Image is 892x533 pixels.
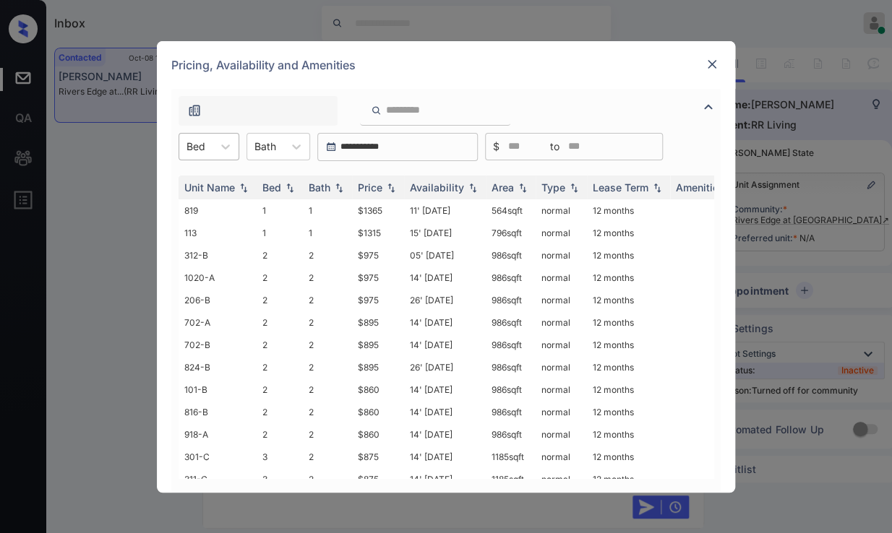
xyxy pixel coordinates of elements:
td: 26' [DATE] [404,289,486,311]
td: normal [536,289,587,311]
td: normal [536,311,587,334]
td: 14' [DATE] [404,401,486,423]
td: 3 [257,468,303,490]
div: Bath [309,181,330,194]
td: 12 months [587,289,670,311]
td: $860 [352,378,404,401]
td: 2 [303,289,352,311]
td: 26' [DATE] [404,356,486,378]
td: $1365 [352,199,404,222]
div: Pricing, Availability and Amenities [157,41,735,89]
td: 3 [257,446,303,468]
td: 1 [303,199,352,222]
td: 2 [303,401,352,423]
td: 1 [257,222,303,244]
td: normal [536,378,587,401]
td: 14' [DATE] [404,378,486,401]
td: 2 [257,244,303,266]
td: 986 sqft [486,311,536,334]
td: 2 [303,334,352,356]
img: sorting [466,182,480,192]
td: $1315 [352,222,404,244]
td: $975 [352,289,404,311]
td: 14' [DATE] [404,446,486,468]
td: 2 [257,311,303,334]
td: 986 sqft [486,378,536,401]
div: Amenities [676,181,724,194]
td: $860 [352,423,404,446]
td: 14' [DATE] [404,311,486,334]
td: 824-B [179,356,257,378]
img: sorting [515,182,530,192]
td: 14' [DATE] [404,468,486,490]
td: 2 [257,266,303,289]
td: 12 months [587,334,670,356]
td: 986 sqft [486,356,536,378]
td: 986 sqft [486,423,536,446]
td: 12 months [587,446,670,468]
td: 12 months [587,244,670,266]
td: 12 months [587,423,670,446]
td: 1185 sqft [486,446,536,468]
td: 1 [303,222,352,244]
td: 2 [303,356,352,378]
td: normal [536,423,587,446]
td: normal [536,401,587,423]
div: Price [358,181,382,194]
td: 12 months [587,356,670,378]
td: $975 [352,244,404,266]
td: 2 [303,468,352,490]
td: 101-B [179,378,257,401]
td: 05' [DATE] [404,244,486,266]
td: 312-B [179,244,257,266]
span: to [550,139,559,155]
td: 918-A [179,423,257,446]
td: 2 [257,356,303,378]
td: 14' [DATE] [404,266,486,289]
img: icon-zuma [700,98,717,116]
img: sorting [283,182,297,192]
td: 564 sqft [486,199,536,222]
td: 2 [303,423,352,446]
td: 986 sqft [486,334,536,356]
td: 1 [257,199,303,222]
td: 12 months [587,222,670,244]
td: $875 [352,468,404,490]
img: sorting [384,182,398,192]
div: Bed [262,181,281,194]
td: normal [536,222,587,244]
div: Area [492,181,514,194]
td: 2 [257,378,303,401]
td: 702-B [179,334,257,356]
img: sorting [332,182,346,192]
td: 986 sqft [486,401,536,423]
td: 15' [DATE] [404,222,486,244]
td: $860 [352,401,404,423]
td: normal [536,334,587,356]
td: 816-B [179,401,257,423]
td: 2 [257,289,303,311]
td: 796 sqft [486,222,536,244]
td: 12 months [587,468,670,490]
td: normal [536,199,587,222]
img: sorting [650,182,664,192]
td: $975 [352,266,404,289]
td: 2 [303,266,352,289]
td: 2 [303,311,352,334]
td: 11' [DATE] [404,199,486,222]
div: Type [541,181,565,194]
td: 702-A [179,311,257,334]
td: 12 months [587,401,670,423]
td: 986 sqft [486,244,536,266]
img: close [705,57,719,71]
img: sorting [236,182,251,192]
td: normal [536,446,587,468]
td: 12 months [587,199,670,222]
td: 2 [303,244,352,266]
td: 12 months [587,378,670,401]
td: 12 months [587,311,670,334]
td: normal [536,244,587,266]
td: 113 [179,222,257,244]
span: $ [493,139,499,155]
td: 12 months [587,266,670,289]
